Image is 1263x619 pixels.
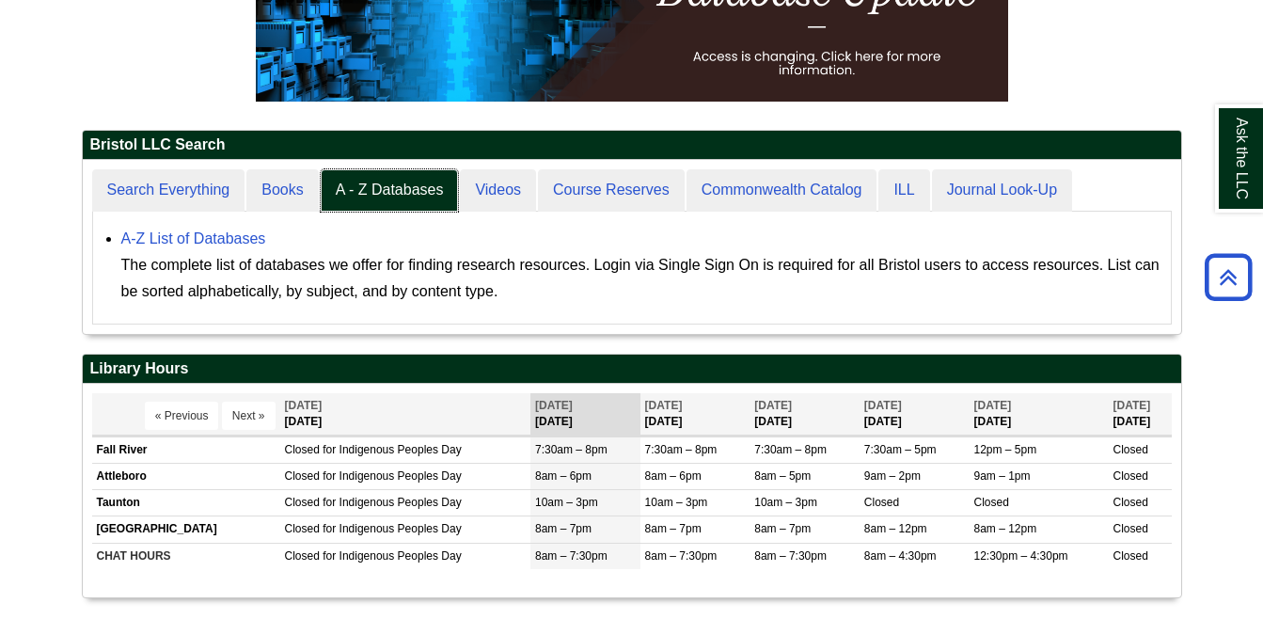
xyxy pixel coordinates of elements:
[864,399,902,412] span: [DATE]
[1113,549,1148,563] span: Closed
[640,393,750,436] th: [DATE]
[932,169,1072,212] a: Journal Look-Up
[121,230,266,246] a: A-Z List of Databases
[538,169,685,212] a: Course Reserves
[860,393,970,436] th: [DATE]
[1109,393,1172,436] th: [DATE]
[246,169,318,212] a: Books
[864,522,927,535] span: 8am – 12pm
[535,399,573,412] span: [DATE]
[973,443,1036,456] span: 12pm – 5pm
[973,522,1036,535] span: 8am – 12pm
[645,496,708,509] span: 10am – 3pm
[864,469,921,483] span: 9am – 2pm
[754,399,792,412] span: [DATE]
[864,443,937,456] span: 7:30am – 5pm
[323,522,461,535] span: for Indigenous Peoples Day
[973,496,1008,509] span: Closed
[92,464,280,490] td: Attleboro
[285,522,320,535] span: Closed
[645,443,718,456] span: 7:30am – 8pm
[878,169,929,212] a: ILL
[92,437,280,464] td: Fall River
[969,393,1108,436] th: [DATE]
[222,402,276,430] button: Next »
[285,443,320,456] span: Closed
[285,469,320,483] span: Closed
[323,469,461,483] span: for Indigenous Peoples Day
[285,496,320,509] span: Closed
[92,490,280,516] td: Taunton
[535,443,608,456] span: 7:30am – 8pm
[973,399,1011,412] span: [DATE]
[973,549,1067,563] span: 12:30pm – 4:30pm
[92,543,280,569] td: CHAT HOURS
[687,169,877,212] a: Commonwealth Catalog
[864,549,937,563] span: 8am – 4:30pm
[535,522,592,535] span: 8am – 7pm
[645,549,718,563] span: 8am – 7:30pm
[754,469,811,483] span: 8am – 5pm
[92,516,280,543] td: [GEOGRAPHIC_DATA]
[323,443,461,456] span: for Indigenous Peoples Day
[1113,443,1148,456] span: Closed
[323,496,461,509] span: for Indigenous Peoples Day
[121,252,1161,305] div: The complete list of databases we offer for finding research resources. Login via Single Sign On ...
[280,393,530,436] th: [DATE]
[83,355,1181,384] h2: Library Hours
[1198,264,1258,290] a: Back to Top
[754,443,827,456] span: 7:30am – 8pm
[754,522,811,535] span: 8am – 7pm
[1113,469,1148,483] span: Closed
[92,169,245,212] a: Search Everything
[323,549,461,563] span: for Indigenous Peoples Day
[864,496,899,509] span: Closed
[645,399,683,412] span: [DATE]
[145,402,219,430] button: « Previous
[285,399,323,412] span: [DATE]
[460,169,536,212] a: Videos
[321,169,459,212] a: A - Z Databases
[535,549,608,563] span: 8am – 7:30pm
[645,522,702,535] span: 8am – 7pm
[535,469,592,483] span: 8am – 6pm
[750,393,860,436] th: [DATE]
[645,469,702,483] span: 8am – 6pm
[1113,399,1151,412] span: [DATE]
[754,549,827,563] span: 8am – 7:30pm
[973,469,1030,483] span: 9am – 1pm
[83,131,1181,160] h2: Bristol LLC Search
[754,496,817,509] span: 10am – 3pm
[535,496,598,509] span: 10am – 3pm
[530,393,640,436] th: [DATE]
[1113,522,1148,535] span: Closed
[1113,496,1148,509] span: Closed
[285,549,320,563] span: Closed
